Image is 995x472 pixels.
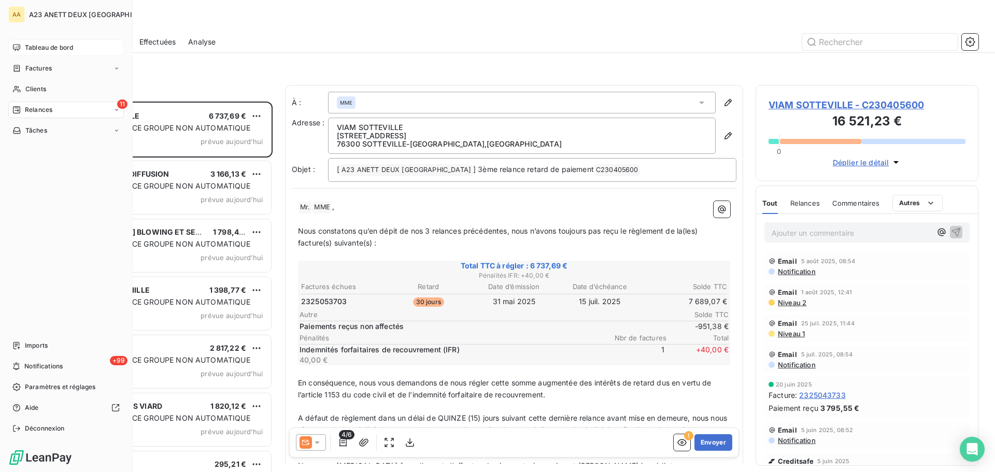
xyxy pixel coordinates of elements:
[117,99,127,109] span: 11
[292,97,328,108] label: À :
[25,403,39,412] span: Aide
[201,253,263,262] span: prévue aujourd’hui
[778,457,814,465] span: Creditsafe
[8,399,124,416] a: Aide
[666,321,729,332] span: -951,38 €
[778,426,797,434] span: Email
[777,147,781,155] span: 0
[292,165,315,174] span: Objet :
[8,337,124,354] a: Imports
[777,298,806,307] span: Niveau 2
[25,105,52,115] span: Relances
[790,199,820,207] span: Relances
[643,296,728,307] td: 7 689,07 €
[337,132,707,140] p: [STREET_ADDRESS]
[74,123,250,132] span: PLAN DE RELANCE GROUPE NON AUTOMATIQUE
[201,195,263,204] span: prévue aujourd’hui
[74,181,250,190] span: PLAN DE RELANCE GROUPE NON AUTOMATIQUE
[8,81,124,97] a: Clients
[209,111,247,120] span: 6 737,69 €
[300,310,666,319] span: Autre
[892,195,943,211] button: Autres
[215,460,246,468] span: 295,21 €
[25,84,46,94] span: Clients
[8,60,124,77] a: Factures
[201,369,263,378] span: prévue aujourd’hui
[300,345,600,355] p: Indemnités forfaitaires de recouvrement (IFR)
[110,356,127,365] span: +99
[74,239,250,248] span: PLAN DE RELANCE GROUPE NON AUTOMATIQUE
[8,39,124,56] a: Tableau de bord
[776,381,812,388] span: 20 juin 2025
[778,257,797,265] span: Email
[833,157,889,168] span: Déplier le détail
[300,271,729,280] span: Pénalités IFR : + 40,00 €
[801,320,855,326] span: 25 juil. 2025, 11:44
[29,10,160,19] span: A23 ANETT DEUX [GEOGRAPHIC_DATA]
[769,390,797,401] span: Facture :
[339,430,354,439] span: 4/6
[74,355,250,364] span: PLAN DE RELANCE GROUPE NON AUTOMATIQUE
[769,403,818,413] span: Paiement reçu
[604,334,666,342] span: Nbr de factures
[769,112,965,133] h3: 16 521,23 €
[769,98,965,112] span: VIAM SOTTEVILLE - C230405600
[340,99,352,106] span: MME
[8,102,124,118] a: 11Relances
[74,297,250,306] span: PLAN DE RELANCE GROUPE NON AUTOMATIQUE
[830,156,905,168] button: Déplier le détail
[298,202,311,213] span: Mr.
[8,449,73,466] img: Logo LeanPay
[210,344,247,352] span: 2 817,22 €
[298,413,729,446] span: A défaut de règlement dans un délai de QUINZE (15) jours suivant cette dernière relance avant mis...
[960,437,985,462] div: Open Intercom Messenger
[25,382,95,392] span: Paramètres et réglages
[300,334,604,342] span: Pénalités
[8,379,124,395] a: Paramètres et réglages
[762,199,778,207] span: Tout
[298,226,700,247] span: Nous constatons qu’en dépit de nos 3 relances précédentes, nous n’avons toujours pas reçu le règl...
[74,413,250,422] span: PLAN DE RELANCE GROUPE NON AUTOMATIQUE
[472,296,556,307] td: 31 mai 2025
[666,334,729,342] span: Total
[300,355,600,365] p: 40,00 €
[25,64,52,73] span: Factures
[801,351,853,357] span: 5 juil. 2025, 08:54
[558,281,642,292] th: Date d’échéance
[50,102,273,472] div: grid
[558,296,642,307] td: 15 juil. 2025
[666,345,729,365] span: + 40,00 €
[337,165,339,174] span: [
[210,169,247,178] span: 3 166,13 €
[73,227,222,236] span: [PERSON_NAME] BLOWING ET SERVICES
[298,461,679,470] span: Nous vous [MEDICAL_DATA] formellement d'effectuer le virement nécessaire, et [PERSON_NAME] immédi...
[666,310,729,319] span: Solde TTC
[201,311,263,320] span: prévue aujourd’hui
[213,227,251,236] span: 1 798,46 €
[778,319,797,327] span: Email
[801,427,854,433] span: 5 juin 2025, 08:52
[694,434,732,451] button: Envoyer
[301,296,347,307] span: 2325053703
[778,350,797,359] span: Email
[413,297,444,307] span: 30 jours
[332,202,334,211] span: ,
[25,424,65,433] span: Déconnexion
[777,330,805,338] span: Niveau 1
[337,123,707,132] p: VIAM SOTTEVILLE
[801,258,856,264] span: 5 août 2025, 08:54
[337,140,707,148] p: 76300 SOTTEVILLE-[GEOGRAPHIC_DATA] , [GEOGRAPHIC_DATA]
[817,458,850,464] span: 5 juin 2025
[24,362,63,371] span: Notifications
[25,341,48,350] span: Imports
[473,165,594,174] span: ] 3ème relance retard de paiement
[820,403,860,413] span: 3 795,55 €
[312,202,331,213] span: MME
[802,34,958,50] input: Rechercher
[777,267,816,276] span: Notification
[777,436,816,445] span: Notification
[188,37,216,47] span: Analyse
[602,345,664,365] span: 1
[832,199,880,207] span: Commentaires
[298,378,714,399] span: En conséquence, nous vous demandons de nous régler cette somme augmentée des intérêts de retard d...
